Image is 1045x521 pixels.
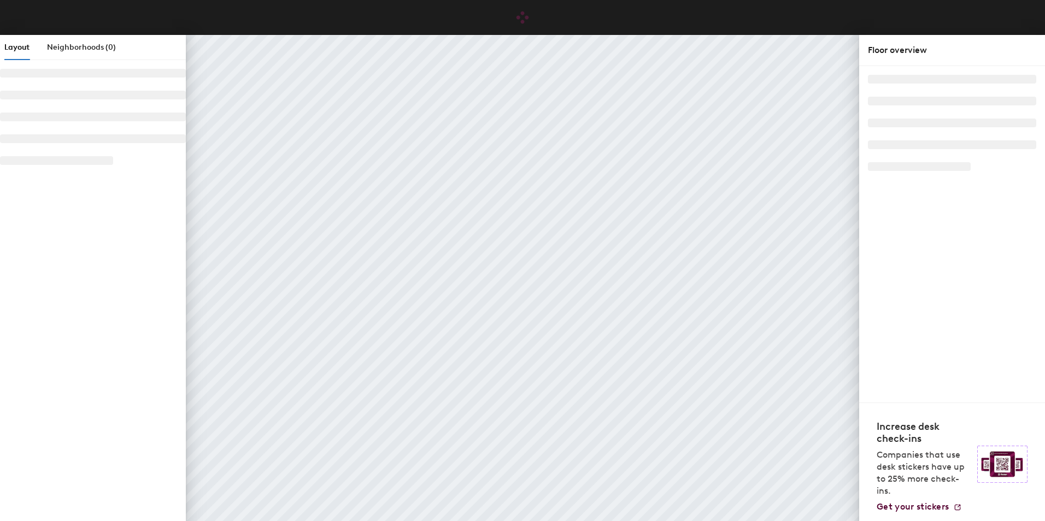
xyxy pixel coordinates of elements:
p: Companies that use desk stickers have up to 25% more check-ins. [877,449,971,497]
img: Sticker logo [977,446,1028,483]
span: Get your stickers [877,501,949,512]
div: Floor overview [868,44,1036,57]
h4: Increase desk check-ins [877,421,971,445]
a: Get your stickers [877,501,962,512]
span: Neighborhoods (0) [47,43,116,52]
span: Layout [4,43,30,52]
